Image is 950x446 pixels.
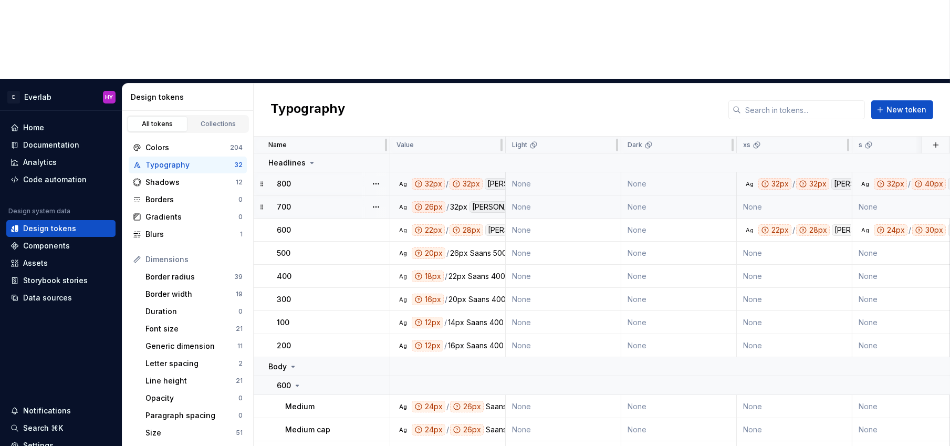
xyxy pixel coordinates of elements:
td: None [621,172,737,195]
div: 24px [412,424,445,435]
div: Storybook stories [23,275,88,286]
div: Ag [399,318,408,327]
div: Font size [145,324,236,334]
div: / [444,340,447,351]
div: 32px [450,178,483,190]
td: None [506,195,621,219]
a: Size51 [141,424,247,441]
div: Generic dimension [145,341,237,351]
div: / [908,178,911,190]
div: 0 [238,213,243,221]
div: 0 [238,195,243,204]
div: Border radius [145,272,234,282]
div: 21 [236,325,243,333]
div: Colors [145,142,230,153]
td: None [737,334,852,357]
div: [PERSON_NAME] [485,178,549,190]
div: 2 [238,359,243,368]
p: 800 [277,179,291,189]
p: 600 [277,225,291,235]
div: / [446,247,449,259]
div: Design tokens [23,223,76,234]
p: Name [268,141,287,149]
div: 24px [412,401,445,412]
button: EEverlabHY [2,86,120,108]
div: 26px [450,401,484,412]
td: None [506,418,621,441]
h2: Typography [270,100,345,119]
div: 32 [234,161,243,169]
div: / [446,201,449,213]
td: None [621,311,737,334]
div: Ag [746,180,754,188]
div: 20px [448,294,466,305]
td: None [621,395,737,418]
a: Assets [6,255,116,272]
button: Search ⌘K [6,420,116,437]
div: Dimensions [145,254,243,265]
td: None [737,195,852,219]
a: Shadows12 [129,174,247,191]
div: 400 [491,271,505,282]
div: 20px [412,247,445,259]
div: Assets [23,258,48,268]
div: 26px [450,424,484,435]
td: None [506,334,621,357]
div: Ag [399,203,408,211]
td: None [737,242,852,265]
td: None [506,288,621,311]
div: Ag [399,426,408,434]
div: Ag [399,249,408,257]
div: 0 [238,394,243,402]
td: None [506,265,621,288]
p: 700 [277,202,291,212]
div: 400 [492,294,506,305]
p: 400 [277,271,291,282]
p: 500 [277,248,290,258]
div: Borders [145,194,238,205]
a: Documentation [6,137,116,153]
div: Saans [468,294,489,305]
div: 1 [240,230,243,238]
div: 16px [412,294,444,305]
div: Saans [486,401,507,412]
div: / [445,294,447,305]
p: xs [743,141,750,149]
div: 0 [238,411,243,420]
div: 12 [236,178,243,186]
a: Letter spacing2 [141,355,247,372]
div: 22px [448,271,466,282]
div: / [909,224,911,236]
div: Design tokens [131,92,249,102]
td: None [506,311,621,334]
div: Letter spacing [145,358,238,369]
a: Code automation [6,171,116,188]
div: Border width [145,289,236,299]
td: None [621,195,737,219]
div: Saans [470,247,491,259]
div: / [792,178,795,190]
div: 400 [489,317,504,328]
a: Design tokens [6,220,116,237]
td: None [506,242,621,265]
a: Data sources [6,289,116,306]
div: 32px [450,201,467,213]
a: Typography32 [129,157,247,173]
a: Gradients0 [129,209,247,225]
div: Collections [192,120,245,128]
div: / [444,317,447,328]
a: Font size21 [141,320,247,337]
div: 40px [912,178,946,190]
td: None [737,418,852,441]
div: Ag [861,226,870,234]
div: Analytics [23,157,57,168]
div: Search ⌘K [23,423,63,433]
p: Value [396,141,414,149]
a: Border width19 [141,286,247,303]
div: 32px [796,178,829,190]
a: Generic dimension11 [141,338,247,355]
td: None [621,265,737,288]
div: Blurs [145,229,240,240]
div: Documentation [23,140,79,150]
div: [PERSON_NAME] [831,178,895,190]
